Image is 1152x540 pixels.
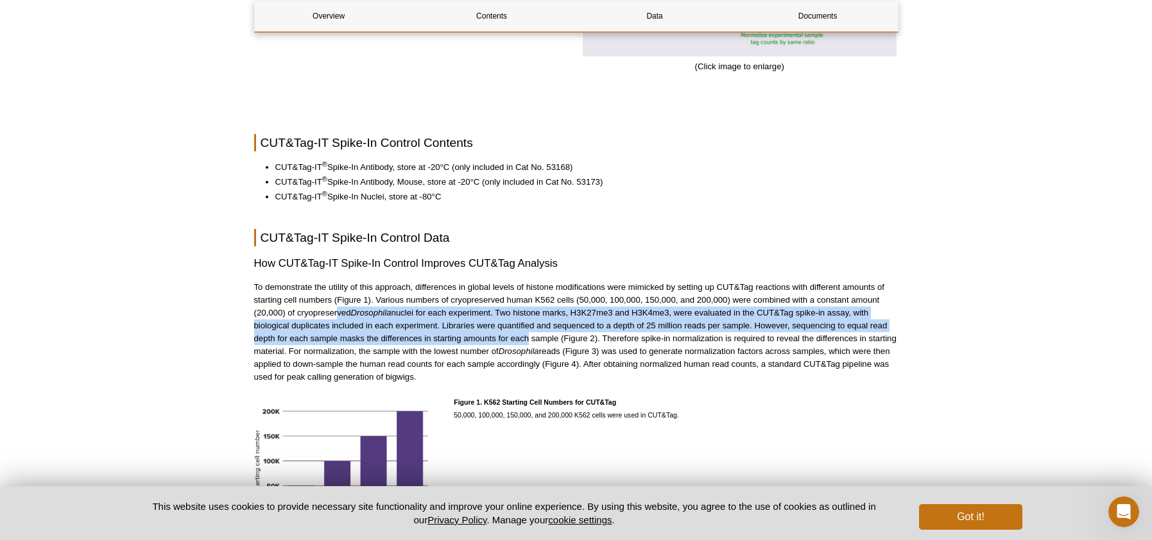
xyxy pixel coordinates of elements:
a: Overview [255,1,403,31]
sup: ® [322,189,327,197]
button: Got it! [919,504,1022,530]
li: CUT&Tag-IT Spike-In Nuclei, store at -80°C [275,190,886,203]
strong: Figure 1. K562 Starting Cell Numbers for CUT&Tag [454,398,616,406]
h2: CUT&Tag-IT Spike-In Control Contents [254,134,898,151]
iframe: Intercom live chat [1108,496,1139,527]
li: CUT&Tag-IT Spike-In Antibody, Mouse, store at -20°C (only included in Cat No. 53173) [275,176,886,189]
a: Data [581,1,729,31]
sup: ® [322,174,327,182]
p: To demonstrate the utility of this approach, differences in global levels of histone modification... [254,281,898,384]
img: K562 Starting Cell Numbers for CUT&Tag [254,396,445,529]
em: Drosophila [499,346,539,356]
h3: How CUT&Tag-IT Spike-In Control Improves CUT&Tag Analysis [254,256,898,271]
a: Privacy Policy [427,514,486,525]
span: 50,000, 100,000, 150,000, and 200,000 K562 cells were used in CUT&Tag. [454,398,679,419]
p: This website uses cookies to provide necessary site functionality and improve your online experie... [130,500,898,527]
sup: ® [322,160,327,167]
em: Drosophila [351,308,391,317]
button: cookie settings [548,514,612,525]
li: CUT&Tag-IT Spike-In Antibody, store at -20°C (only included in Cat No. 53168) [275,161,886,174]
a: Documents [744,1,892,31]
h2: CUT&Tag-IT Spike-In Control Data [254,229,898,246]
a: Contents [418,1,566,31]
